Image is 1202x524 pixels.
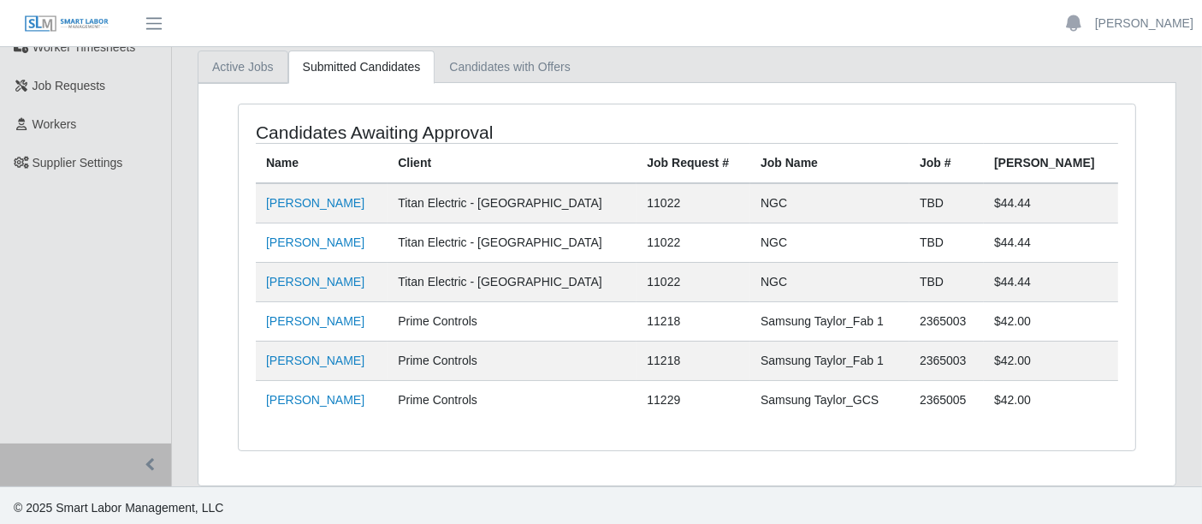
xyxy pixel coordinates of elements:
[909,341,984,380] td: 2365003
[388,183,637,223] td: Titan Electric - [GEOGRAPHIC_DATA]
[198,51,288,84] a: Active Jobs
[909,183,984,223] td: TBD
[33,117,77,131] span: Workers
[750,341,909,380] td: Samsung Taylor_Fab 1
[637,262,750,301] td: 11022
[750,223,909,262] td: NGC
[909,143,984,183] th: Job #
[388,301,637,341] td: Prime Controls
[266,235,364,249] a: [PERSON_NAME]
[266,196,364,210] a: [PERSON_NAME]
[984,223,1118,262] td: $44.44
[909,223,984,262] td: TBD
[984,341,1118,380] td: $42.00
[637,301,750,341] td: 11218
[388,223,637,262] td: Titan Electric - [GEOGRAPHIC_DATA]
[266,393,364,407] a: [PERSON_NAME]
[33,40,135,54] span: Worker Timesheets
[266,275,364,289] a: [PERSON_NAME]
[637,380,750,420] td: 11229
[909,262,984,301] td: TBD
[288,51,435,84] a: Submitted Candidates
[388,341,637,380] td: Prime Controls
[637,223,750,262] td: 11022
[984,183,1118,223] td: $44.44
[637,183,750,223] td: 11022
[266,354,364,367] a: [PERSON_NAME]
[266,314,364,328] a: [PERSON_NAME]
[14,501,223,515] span: © 2025 Smart Labor Management, LLC
[435,51,584,84] a: Candidates with Offers
[637,143,750,183] th: Job Request #
[256,122,601,143] h4: Candidates Awaiting Approval
[750,262,909,301] td: NGC
[750,143,909,183] th: Job Name
[388,380,637,420] td: Prime Controls
[909,380,984,420] td: 2365005
[33,79,106,92] span: Job Requests
[750,301,909,341] td: Samsung Taylor_Fab 1
[33,156,123,170] span: Supplier Settings
[984,380,1118,420] td: $42.00
[637,341,750,380] td: 11218
[750,380,909,420] td: Samsung Taylor_GCS
[909,301,984,341] td: 2365003
[256,143,388,183] th: Name
[984,301,1118,341] td: $42.00
[388,143,637,183] th: Client
[750,183,909,223] td: NGC
[1095,15,1193,33] a: [PERSON_NAME]
[24,15,110,33] img: SLM Logo
[984,262,1118,301] td: $44.44
[984,143,1118,183] th: [PERSON_NAME]
[388,262,637,301] td: Titan Electric - [GEOGRAPHIC_DATA]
